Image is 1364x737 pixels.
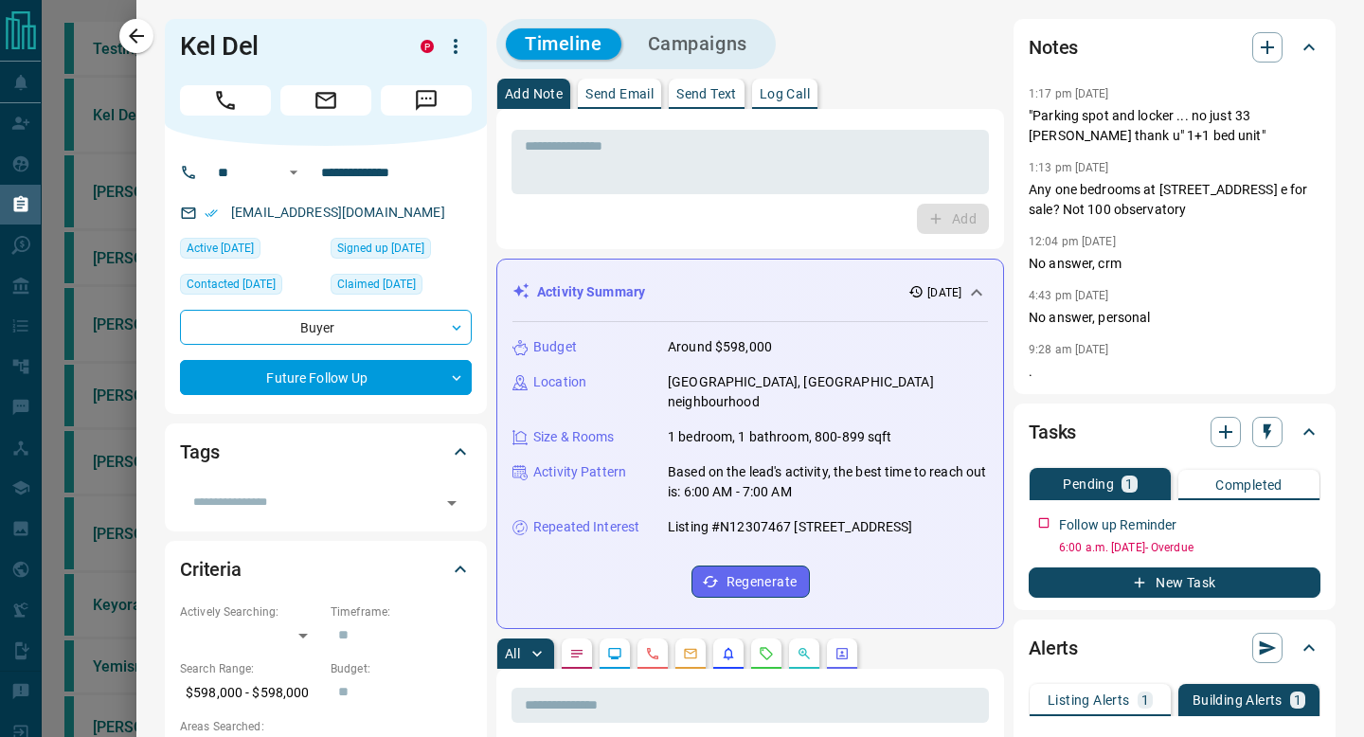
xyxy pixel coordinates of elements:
button: Regenerate [691,566,810,598]
span: Email [280,85,371,116]
p: Any one bedrooms at [STREET_ADDRESS] e for sale? Not 100 observatory [1029,180,1320,220]
div: Mon Jul 28 2025 [331,274,472,300]
span: Contacted [DATE] [187,275,276,294]
p: "Parking spot and locker ... no just 33 [PERSON_NAME] thank u" 1+1 bed unit" [1029,106,1320,146]
h2: Tasks [1029,417,1076,447]
a: [EMAIL_ADDRESS][DOMAIN_NAME] [231,205,445,220]
div: Thu Jul 31 2025 [180,274,321,300]
h2: Alerts [1029,633,1078,663]
p: Activity Summary [537,282,645,302]
p: 12:04 pm [DATE] [1029,235,1116,248]
button: Campaigns [629,28,766,60]
p: Around $598,000 [668,337,772,357]
svg: Email Verified [205,207,218,220]
p: Based on the lead's activity, the best time to reach out is: 6:00 AM - 7:00 AM [668,462,988,502]
p: Budget: [331,660,472,677]
span: Claimed [DATE] [337,275,416,294]
p: Pending [1063,477,1114,491]
p: 1 [1141,693,1149,707]
button: Timeline [506,28,621,60]
svg: Requests [759,646,774,661]
p: Log Call [760,87,810,100]
p: [DATE] [927,284,961,301]
div: Tags [180,429,472,475]
div: Buyer [180,310,472,345]
p: Completed [1215,478,1283,492]
p: [GEOGRAPHIC_DATA], [GEOGRAPHIC_DATA] neighbourhood [668,372,988,412]
span: Message [381,85,472,116]
svg: Opportunities [797,646,812,661]
div: Notes [1029,25,1320,70]
h2: Notes [1029,32,1078,63]
p: 4:43 pm [DATE] [1029,289,1109,302]
button: New Task [1029,567,1320,598]
p: 1 [1125,477,1133,491]
span: Signed up [DATE] [337,239,424,258]
svg: Lead Browsing Activity [607,646,622,661]
p: Send Text [676,87,737,100]
svg: Emails [683,646,698,661]
svg: Agent Actions [835,646,850,661]
p: Actively Searching: [180,603,321,620]
p: Search Range: [180,660,321,677]
span: Call [180,85,271,116]
div: Future Follow Up [180,360,472,395]
p: 1:17 pm [DATE] [1029,87,1109,100]
p: Listing Alerts [1048,693,1130,707]
div: Tue Jul 29 2025 [180,238,321,264]
p: Size & Rooms [533,427,615,447]
p: Repeated Interest [533,517,639,537]
button: Open [439,490,465,516]
p: Activity Pattern [533,462,626,482]
svg: Notes [569,646,584,661]
p: Listing #N12307467 [STREET_ADDRESS] [668,517,913,537]
h1: Kel Del [180,31,392,62]
svg: Listing Alerts [721,646,736,661]
p: Send Email [585,87,654,100]
p: Location [533,372,586,392]
p: 6:00 a.m. [DATE] - Overdue [1059,539,1320,556]
div: Alerts [1029,625,1320,671]
p: All [505,647,520,660]
h2: Tags [180,437,219,467]
h2: Criteria [180,554,242,584]
div: Activity Summary[DATE] [512,275,988,310]
p: Follow up Reminder [1059,515,1176,535]
svg: Calls [645,646,660,661]
p: 1 bedroom, 1 bathroom, 800-899 sqft [668,427,892,447]
p: Timeframe: [331,603,472,620]
div: Criteria [180,547,472,592]
button: Open [282,161,305,184]
div: Mon Jul 28 2025 [331,238,472,264]
span: Active [DATE] [187,239,254,258]
p: Budget [533,337,577,357]
p: 1:13 pm [DATE] [1029,161,1109,174]
p: No answer, personal [1029,308,1320,328]
p: Add Note [505,87,563,100]
div: Tasks [1029,409,1320,455]
p: 9:28 am [DATE] [1029,343,1109,356]
p: . [1029,362,1320,382]
p: $598,000 - $598,000 [180,677,321,709]
p: No answer, crm [1029,254,1320,274]
div: property.ca [421,40,434,53]
p: 1 [1294,693,1301,707]
p: Building Alerts [1193,693,1283,707]
p: Areas Searched: [180,718,472,735]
